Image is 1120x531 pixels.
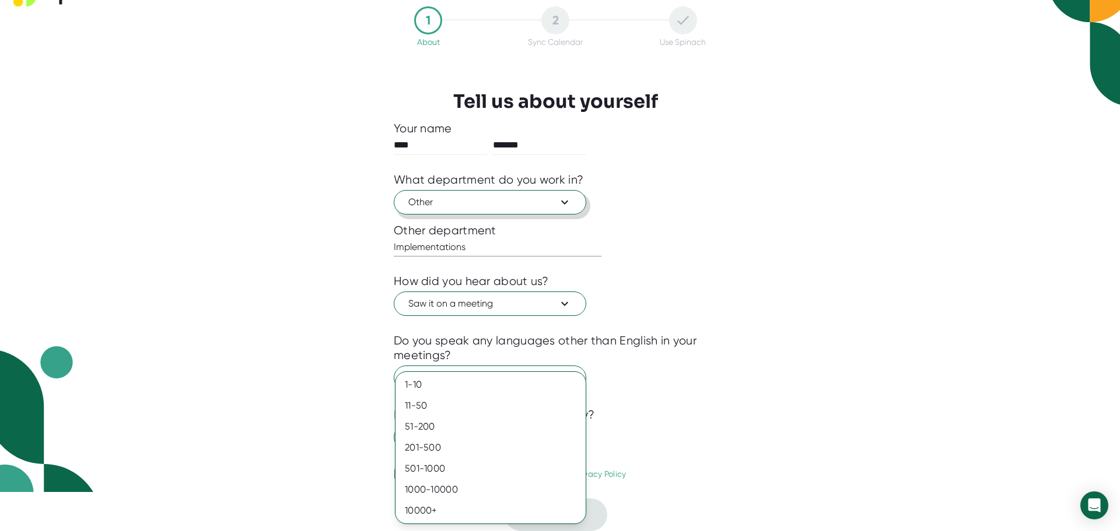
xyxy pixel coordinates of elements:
div: 11-50 [395,395,586,416]
div: 201-500 [395,437,586,458]
div: Open Intercom Messenger [1080,491,1108,519]
div: 10000+ [395,500,586,521]
div: 501-1000 [395,458,586,479]
div: 51-200 [395,416,586,437]
div: 1-10 [395,374,586,395]
div: 1000-10000 [395,479,586,500]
